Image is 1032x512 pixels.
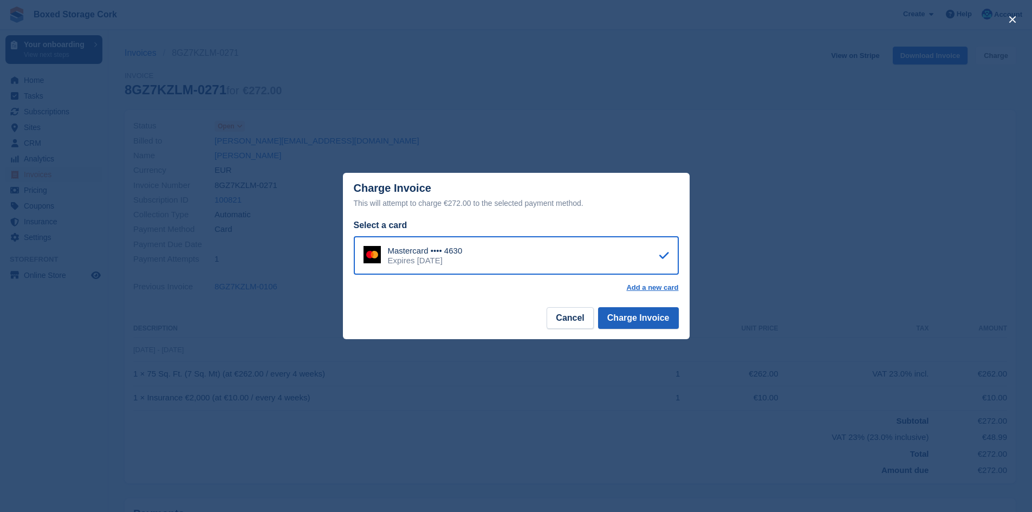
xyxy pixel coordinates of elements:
div: Select a card [354,219,679,232]
button: Cancel [547,307,593,329]
a: Add a new card [626,283,678,292]
div: Expires [DATE] [388,256,463,265]
img: Mastercard Logo [364,246,381,263]
button: Charge Invoice [598,307,679,329]
div: Mastercard •••• 4630 [388,246,463,256]
button: close [1004,11,1021,28]
div: This will attempt to charge €272.00 to the selected payment method. [354,197,679,210]
div: Charge Invoice [354,182,679,210]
